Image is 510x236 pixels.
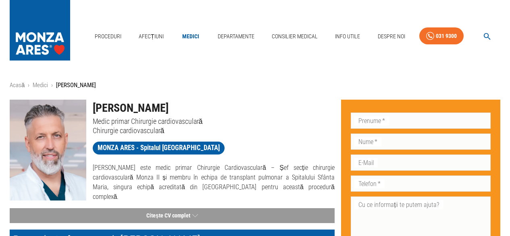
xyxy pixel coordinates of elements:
[93,126,335,135] p: Chirurgie cardiovasculară
[436,31,457,41] div: 031 9300
[332,28,363,45] a: Info Utile
[93,100,335,117] h1: [PERSON_NAME]
[56,81,96,90] p: [PERSON_NAME]
[10,81,25,89] a: Acasă
[419,27,464,45] a: 031 9300
[135,28,167,45] a: Afecțiuni
[214,28,258,45] a: Departamente
[375,28,408,45] a: Despre Noi
[93,163,335,202] p: [PERSON_NAME] este medic primar Chirurgie Cardiovasculară – Șef secție chirurgie cardiovasculară ...
[93,142,225,155] a: MONZA ARES - Spitalul [GEOGRAPHIC_DATA]
[269,28,321,45] a: Consilier Medical
[93,143,225,153] span: MONZA ARES - Spitalul [GEOGRAPHIC_DATA]
[10,81,500,90] nav: breadcrumb
[51,81,53,90] li: ›
[10,208,335,223] button: Citește CV complet
[28,81,29,90] li: ›
[33,81,48,89] a: Medici
[10,100,86,200] img: Dr. Stanislav Rurac
[178,28,204,45] a: Medici
[93,117,335,126] p: Medic primar Chirurgie cardiovasculară
[92,28,125,45] a: Proceduri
